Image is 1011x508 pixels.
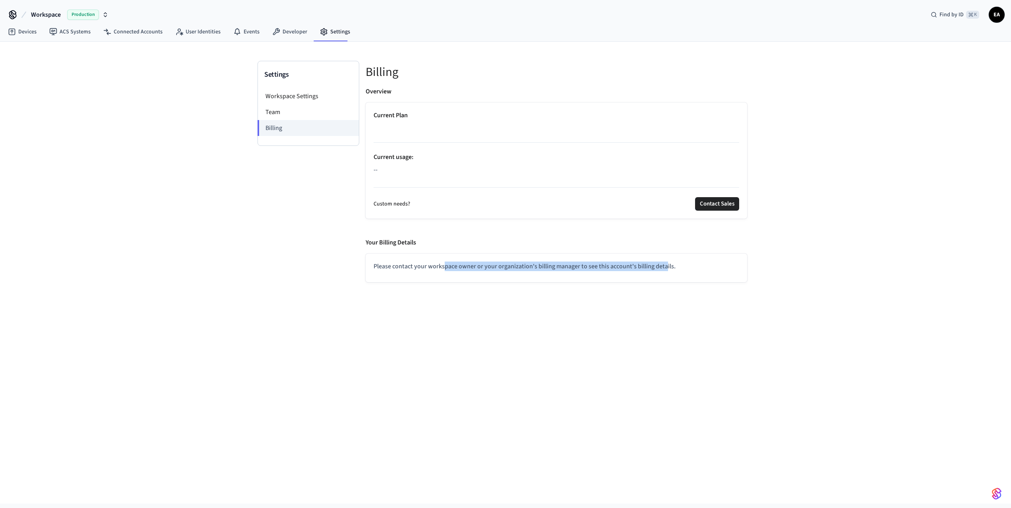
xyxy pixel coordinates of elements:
[43,25,97,39] a: ACS Systems
[366,238,416,247] p: Your Billing Details
[258,120,359,136] li: Billing
[374,111,739,120] p: Current Plan
[966,11,979,19] span: ⌘ K
[374,197,739,211] div: Custom needs?
[695,197,739,211] button: Contact Sales
[990,8,1004,22] span: EA
[366,64,747,80] h5: Billing
[67,10,99,20] span: Production
[374,152,739,162] p: Current usage :
[97,25,169,39] a: Connected Accounts
[374,262,739,271] p: Please contact your workspace owner or your organization's billing manager to see this account's ...
[264,69,352,80] h3: Settings
[992,487,1001,500] img: SeamLogoGradient.69752ec5.svg
[266,25,314,39] a: Developer
[31,10,61,19] span: Workspace
[374,165,739,175] p: --
[366,87,391,96] p: Overview
[2,25,43,39] a: Devices
[227,25,266,39] a: Events
[989,7,1005,23] button: EA
[939,11,964,19] span: Find by ID
[314,25,356,39] a: Settings
[169,25,227,39] a: User Identities
[924,8,986,22] div: Find by ID⌘ K
[258,88,359,104] li: Workspace Settings
[258,104,359,120] li: Team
